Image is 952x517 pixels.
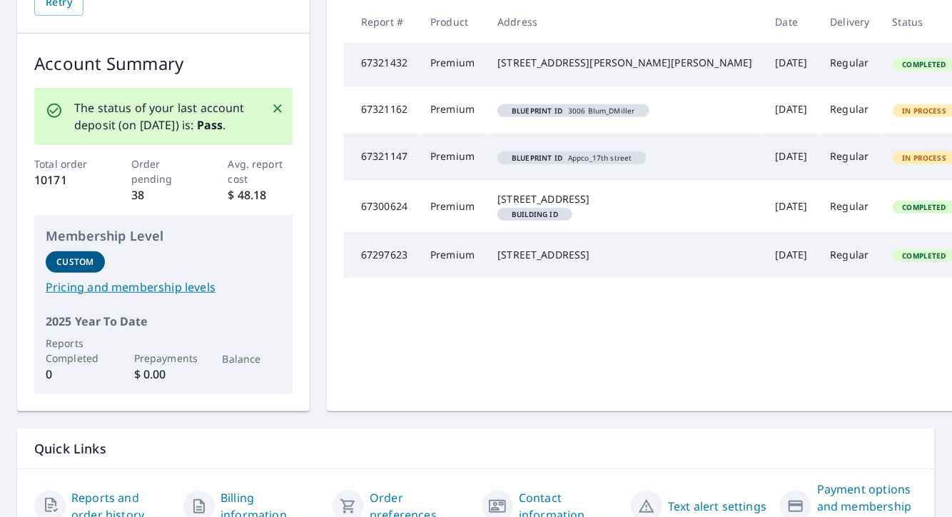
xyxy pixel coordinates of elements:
[764,86,819,134] td: [DATE]
[497,248,752,262] div: [STREET_ADDRESS]
[512,154,562,161] em: Blueprint ID
[419,41,486,86] td: Premium
[344,86,419,134] td: 67321162
[764,134,819,181] td: [DATE]
[419,134,486,181] td: Premium
[819,41,881,86] td: Regular
[56,256,93,268] p: Custom
[819,134,881,181] td: Regular
[764,232,819,278] td: [DATE]
[74,99,254,134] p: The status of your last account deposit (on [DATE]) is: .
[764,41,819,86] td: [DATE]
[228,156,293,186] p: Avg. report cost
[764,181,819,232] td: [DATE]
[223,351,282,366] p: Balance
[34,440,918,458] p: Quick Links
[503,154,640,161] span: Appco_17th street
[419,232,486,278] td: Premium
[131,186,196,204] p: 38
[46,313,281,330] p: 2025 Year To Date
[668,498,766,515] a: Text alert settings
[34,51,293,76] p: Account Summary
[819,86,881,134] td: Regular
[344,134,419,181] td: 67321147
[46,278,281,296] a: Pricing and membership levels
[819,232,881,278] td: Regular
[344,181,419,232] td: 67300624
[819,181,881,232] td: Regular
[419,86,486,134] td: Premium
[34,156,99,171] p: Total order
[503,107,643,114] span: 3006 Blum_DMiller
[497,56,752,70] div: [STREET_ADDRESS][PERSON_NAME][PERSON_NAME]
[131,156,196,186] p: Order pending
[46,336,105,366] p: Reports Completed
[197,117,223,133] b: Pass
[344,41,419,86] td: 67321432
[344,232,419,278] td: 67297623
[512,107,562,114] em: Blueprint ID
[34,171,99,189] p: 10171
[228,186,293,204] p: $ 48.18
[497,192,752,206] div: [STREET_ADDRESS]
[46,366,105,383] p: 0
[46,226,281,246] p: Membership Level
[134,351,193,366] p: Prepayments
[268,99,287,118] button: Close
[512,211,558,218] em: Building ID
[419,181,486,232] td: Premium
[134,366,193,383] p: $ 0.00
